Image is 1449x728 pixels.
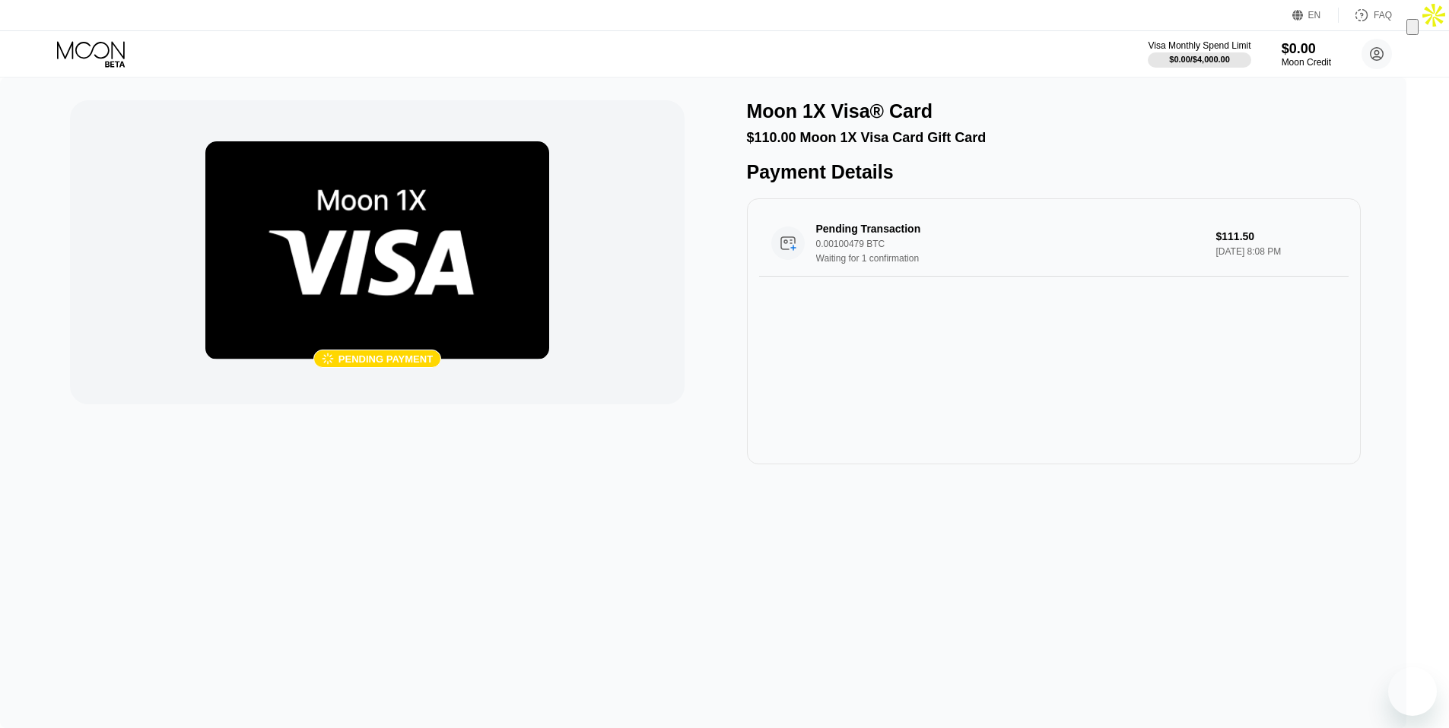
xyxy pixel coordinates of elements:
[816,253,1206,264] div: Waiting for 1 confirmation
[1282,41,1331,68] div: $0.00Moon Credit
[1374,10,1392,21] div: FAQ
[1216,230,1336,242] div: $111.50
[1148,40,1250,68] div: Visa Monthly Spend Limit$0.00/$4,000.00
[816,223,1178,235] div: Pending Transaction
[1388,667,1437,716] iframe: Button to launch messaging window
[1282,57,1331,68] div: Moon Credit
[1308,10,1321,21] div: EN
[747,130,1361,146] div: $110.00 Moon 1X Visa Card Gift Card
[1292,8,1339,23] div: EN
[322,353,334,366] div: 
[1216,246,1336,257] div: [DATE] 8:08 PM
[747,161,1361,183] div: Payment Details
[1148,40,1250,51] div: Visa Monthly Spend Limit
[1169,55,1230,64] div: $0.00 / $4,000.00
[759,210,1349,277] div: Pending Transaction0.00100479 BTCWaiting for 1 confirmation$111.50[DATE] 8:08 PM
[816,239,1206,249] div: 0.00100479 BTC
[1339,8,1392,23] div: FAQ
[1282,41,1331,57] div: $0.00
[338,353,433,365] div: Pending payment
[747,100,933,122] div: Moon 1X Visa® Card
